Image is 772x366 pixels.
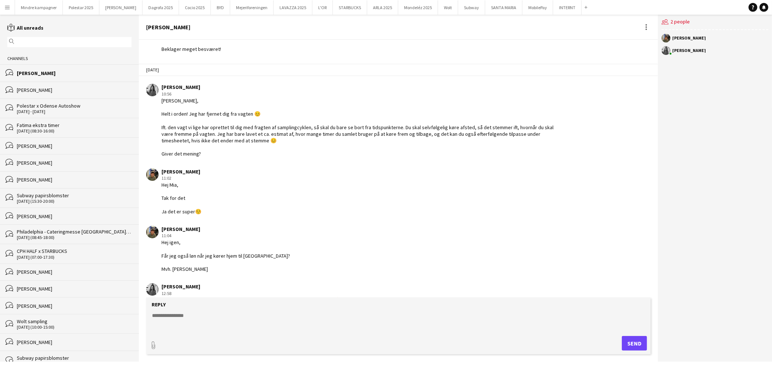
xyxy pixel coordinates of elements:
div: Hej Mia, Tak for det Ja det er super☺️ [161,182,201,215]
div: [PERSON_NAME] [17,285,132,292]
button: Wolt [438,0,458,15]
div: [DATE] (07:00-17:30) [17,255,132,260]
div: [PERSON_NAME] [161,84,562,90]
div: 11:02 [161,175,201,182]
div: Fatima ekstra timer [17,122,132,128]
div: [PERSON_NAME] [17,143,132,149]
button: SANTA MARIA [485,0,522,15]
div: Polestar x Odense Autoshow [17,102,132,109]
button: LAVAZZA 2025 [274,0,312,15]
button: Subway [458,0,485,15]
div: [DATE] (15:30-20:00) [17,199,132,204]
div: [PERSON_NAME] [672,48,706,53]
button: Dagrofa 2025 [142,0,179,15]
div: Subway papirsblomster [17,192,132,199]
button: Polestar 2025 [63,0,99,15]
div: [PERSON_NAME] [17,213,132,220]
div: Hej igen, Får jeg også løn når jeg kører hjem til [GEOGRAPHIC_DATA]? Mvh. [PERSON_NAME] [161,239,290,272]
div: 10:56 [161,91,562,97]
div: [DATE] (08:45-18:00) [17,235,132,240]
div: [PERSON_NAME] [17,303,132,309]
label: Reply [152,301,166,308]
div: [PERSON_NAME] [17,176,132,183]
button: Mondeléz 2025 [398,0,438,15]
div: [PERSON_NAME] [161,283,562,290]
div: [DATE] (10:00-15:00) [17,325,132,330]
div: Philadelphia - Cateringmesse [GEOGRAPHIC_DATA], Grenade - Cateringmesse Nord [17,228,132,235]
div: [PERSON_NAME], Helt i orden! Jeg har fjernet dig fra vagten 😊 Ift. den vagt vi lige har oprettet ... [161,97,562,157]
button: [PERSON_NAME] [99,0,142,15]
div: [PERSON_NAME] [672,36,706,40]
button: Mindre kampagner [15,0,63,15]
div: 11:04 [161,232,290,239]
div: Wolt sampling [17,318,132,325]
div: [PERSON_NAME] [17,160,132,166]
div: [PERSON_NAME] [146,24,190,30]
div: [PERSON_NAME] [17,87,132,93]
button: Cocio 2025 [179,0,211,15]
div: Subway papirsblomster [17,355,132,361]
button: ARLA 2025 [367,0,398,15]
button: INTERNT [553,0,582,15]
button: BYD [211,0,230,15]
div: [PERSON_NAME] [161,168,201,175]
a: All unreads [7,25,43,31]
div: 2 people [662,15,768,30]
button: MobilePay [522,0,553,15]
div: [PERSON_NAME], yes det gør du! Det er derfor kørselsvagten er sat til 5,5 time 😊 Så du lægger bar... [161,297,562,310]
div: [DATE] (08:30-16:00) [17,128,132,134]
div: 12:58 [161,290,562,297]
div: [PERSON_NAME] [17,269,132,275]
div: [DATE] - [DATE] [17,109,132,114]
div: [DATE] [139,64,658,76]
button: Send [622,336,647,351]
div: [PERSON_NAME] [17,339,132,346]
div: [PERSON_NAME] [17,70,132,76]
button: Mejeriforeningen [230,0,274,15]
button: L'OR [312,0,333,15]
button: STARBUCKS [333,0,367,15]
div: [PERSON_NAME] [161,226,290,232]
div: CPH HALF x STARBUCKS [17,248,132,254]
